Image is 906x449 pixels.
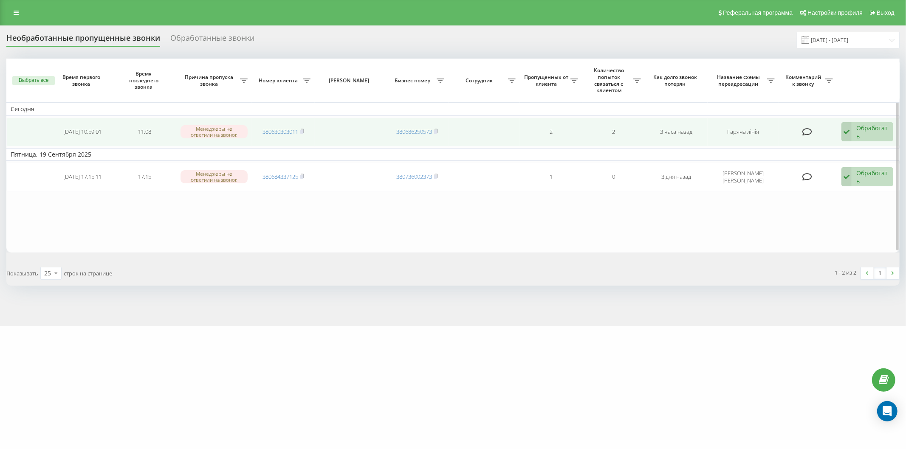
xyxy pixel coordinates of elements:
[520,118,582,146] td: 2
[51,118,113,146] td: [DATE] 10:59:01
[835,268,857,277] div: 1 - 2 из 2
[390,77,437,84] span: Бизнес номер
[708,163,779,191] td: [PERSON_NAME] [PERSON_NAME]
[51,163,113,191] td: [DATE] 17:15:11
[582,163,645,191] td: 0
[322,77,378,84] span: [PERSON_NAME]
[877,9,895,16] span: Выход
[181,170,248,183] div: Менеджеры не ответили на звонок
[582,118,645,146] td: 2
[64,269,112,277] span: строк на странице
[12,76,55,85] button: Выбрать все
[113,118,176,146] td: 11:08
[652,74,700,87] span: Как долго звонок потерян
[877,401,898,421] div: Open Intercom Messenger
[6,148,900,161] td: Пятница, 19 Сентября 2025
[524,74,570,87] span: Пропущенных от клиента
[262,173,298,180] a: 380684337125
[256,77,302,84] span: Номер клиента
[44,269,51,278] div: 25
[6,34,160,47] div: Необработанные пропущенные звонки
[113,163,176,191] td: 17:15
[181,125,248,138] div: Менеджеры не ответили на звонок
[856,124,889,140] div: Обработать
[807,9,863,16] span: Настройки профиля
[783,74,825,87] span: Комментарий к звонку
[6,103,900,115] td: Сегодня
[520,163,582,191] td: 1
[708,118,779,146] td: Гаряча лінія
[396,128,432,135] a: 380686250573
[874,267,886,279] a: 1
[170,34,254,47] div: Обработанные звонки
[262,128,298,135] a: 380630303011
[856,169,889,185] div: Обработать
[181,74,240,87] span: Причина пропуска звонка
[645,118,708,146] td: 3 часа назад
[645,163,708,191] td: 3 дня назад
[723,9,793,16] span: Реферальная программа
[6,269,38,277] span: Показывать
[712,74,767,87] span: Название схемы переадресации
[587,67,633,93] span: Количество попыток связаться с клиентом
[396,173,432,180] a: 380736002373
[121,70,169,90] span: Время последнего звонка
[58,74,107,87] span: Время первого звонка
[453,77,508,84] span: Сотрудник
